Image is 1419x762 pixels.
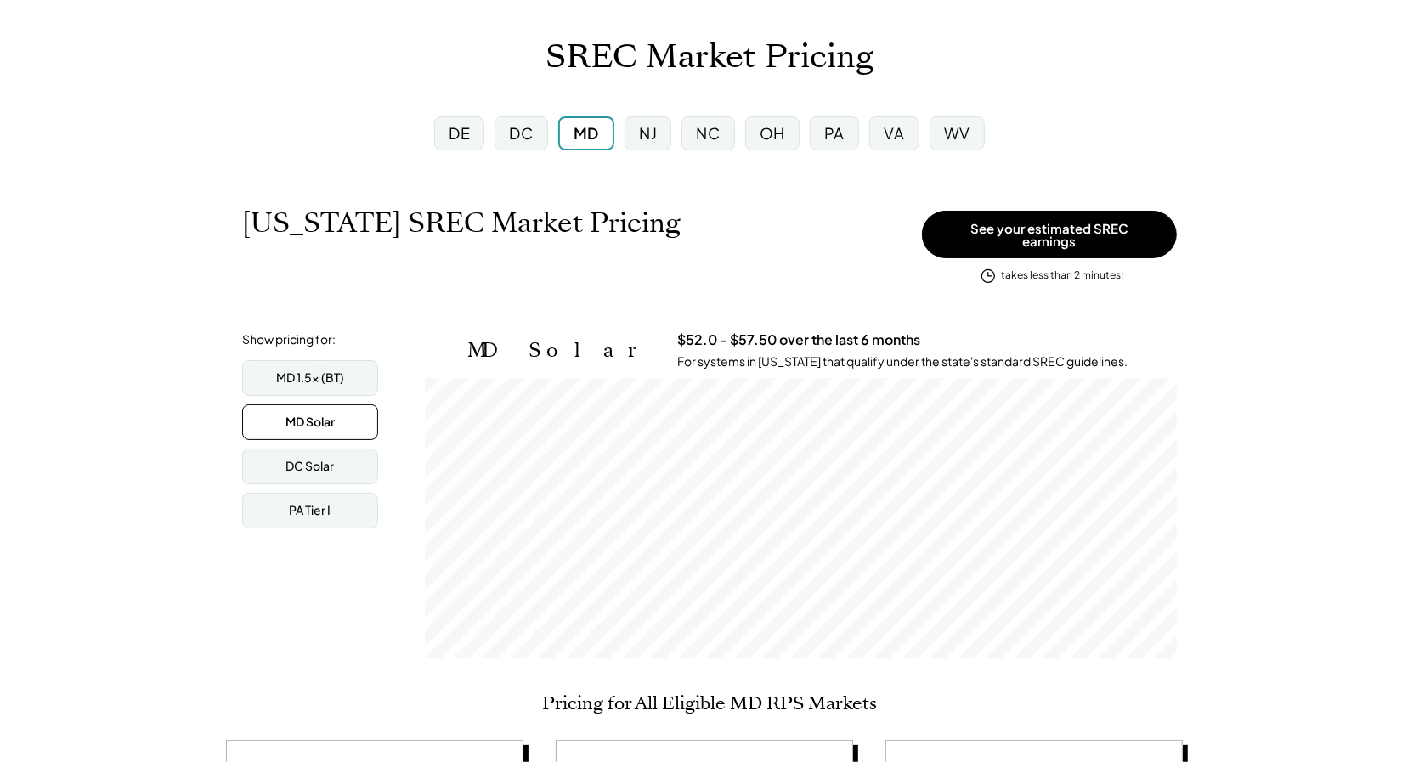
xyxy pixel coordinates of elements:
[546,37,873,77] h1: SREC Market Pricing
[760,122,785,144] div: OH
[922,211,1177,258] button: See your estimated SREC earnings
[467,338,652,363] h2: MD Solar
[449,122,470,144] div: DE
[884,122,904,144] div: VA
[824,122,845,144] div: PA
[509,122,533,144] div: DC
[574,122,599,144] div: MD
[286,458,335,475] div: DC Solar
[542,692,877,714] h2: Pricing for All Eligible MD RPS Markets
[290,502,331,519] div: PA Tier I
[677,331,920,349] h3: $52.0 - $57.50 over the last 6 months
[677,353,1128,370] div: For systems in [US_STATE] that qualify under the state's standard SREC guidelines.
[276,370,344,387] div: MD 1.5x (BT)
[242,331,336,348] div: Show pricing for:
[944,122,970,144] div: WV
[242,206,681,240] h1: [US_STATE] SREC Market Pricing
[639,122,657,144] div: NJ
[1001,268,1123,283] div: takes less than 2 minutes!
[285,414,335,431] div: MD Solar
[696,122,720,144] div: NC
